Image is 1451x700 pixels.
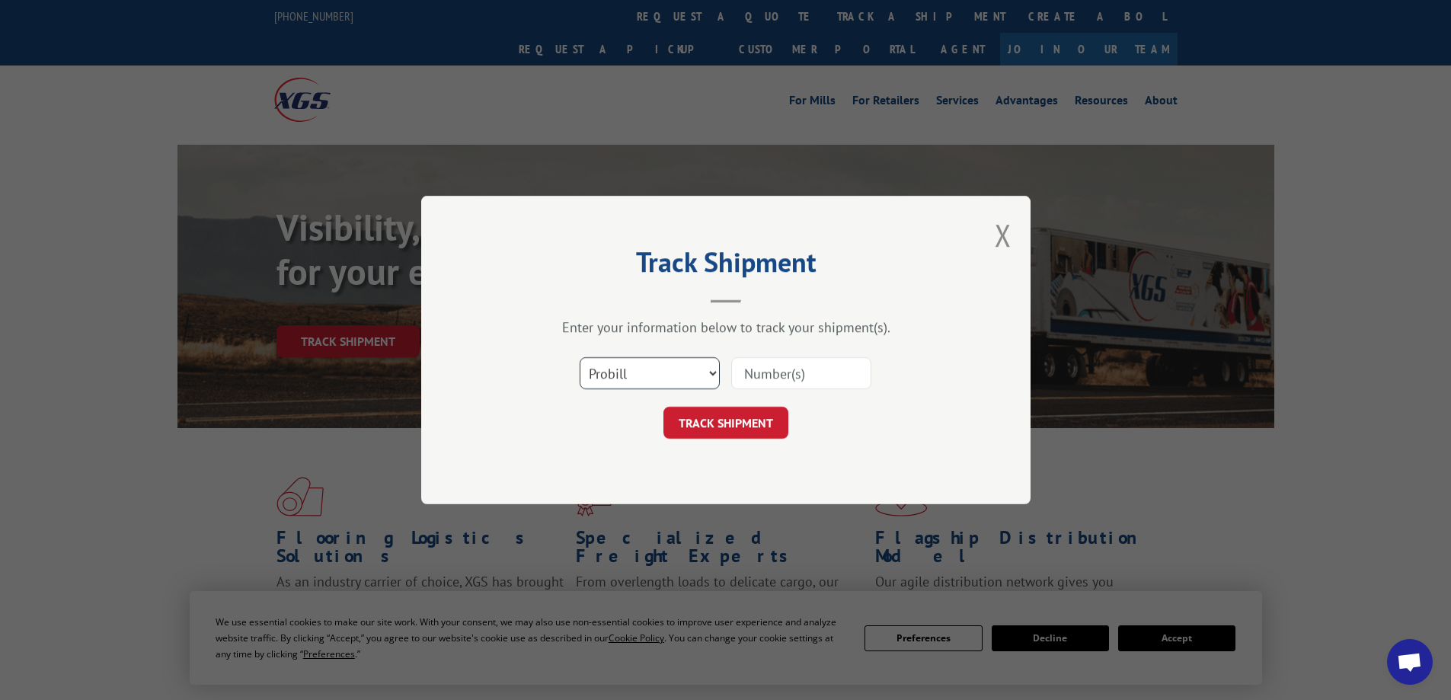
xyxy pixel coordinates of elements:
[1387,639,1433,685] div: Open chat
[497,318,954,336] div: Enter your information below to track your shipment(s).
[731,357,871,389] input: Number(s)
[497,251,954,280] h2: Track Shipment
[663,407,788,439] button: TRACK SHIPMENT
[995,215,1012,255] button: Close modal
